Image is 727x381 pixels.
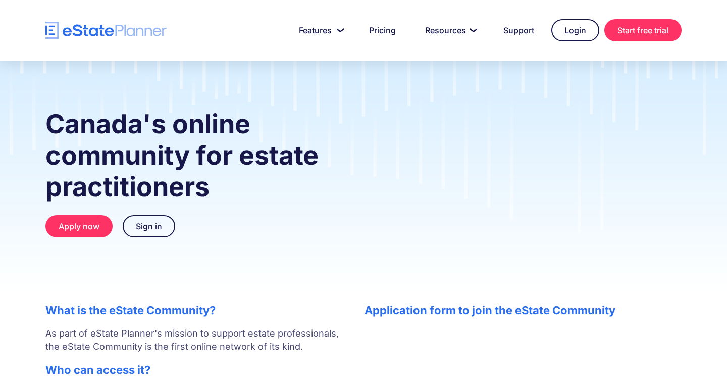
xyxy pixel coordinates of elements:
[413,20,486,40] a: Resources
[45,108,319,203] strong: Canada's online community for estate practitioners
[45,327,344,353] p: As part of eState Planner's mission to support estate professionals, the eState Community is the ...
[123,215,175,237] a: Sign in
[45,215,113,237] a: Apply now
[357,20,408,40] a: Pricing
[287,20,352,40] a: Features
[491,20,546,40] a: Support
[365,304,682,317] h2: Application form to join the eState Community
[45,22,167,39] a: home
[551,19,599,41] a: Login
[604,19,682,41] a: Start free trial
[45,304,344,317] h2: What is the eState Community?
[45,363,344,376] h2: Who can access it?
